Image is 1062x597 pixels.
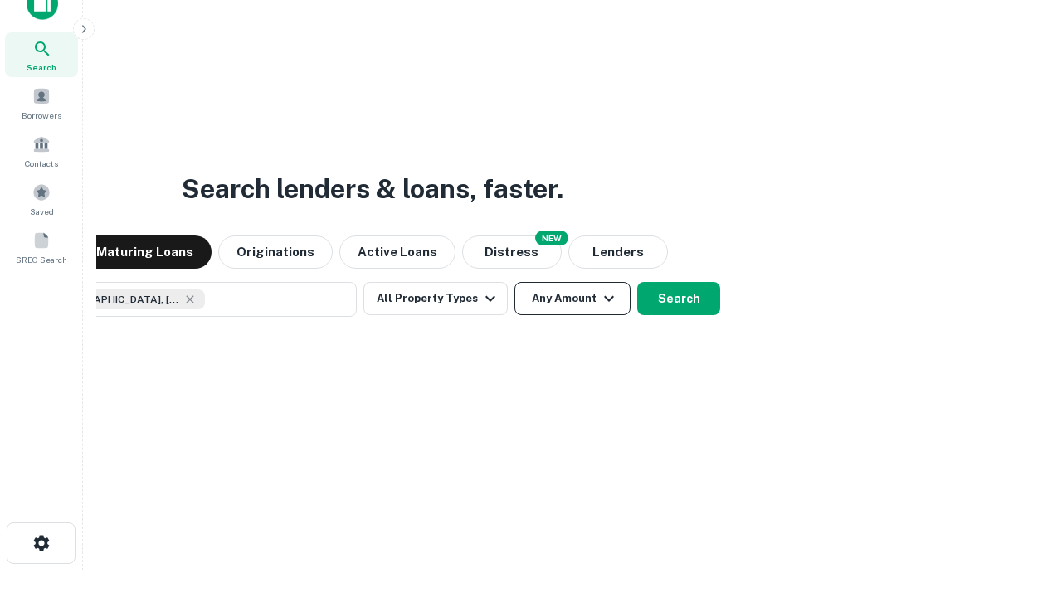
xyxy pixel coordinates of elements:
[182,169,563,209] h3: Search lenders & loans, faster.
[339,235,455,269] button: Active Loans
[5,225,78,269] a: SREO Search
[5,32,78,77] a: Search
[25,282,357,317] button: [GEOGRAPHIC_DATA], [GEOGRAPHIC_DATA], [GEOGRAPHIC_DATA]
[27,61,56,74] span: Search
[5,80,78,125] a: Borrowers
[5,177,78,221] a: Saved
[363,282,508,315] button: All Property Types
[514,282,631,315] button: Any Amount
[979,464,1062,544] iframe: Chat Widget
[462,235,562,269] button: Search distressed loans with lien and other non-mortgage details.
[22,109,61,122] span: Borrowers
[25,157,58,170] span: Contacts
[30,205,54,218] span: Saved
[535,231,568,245] div: NEW
[56,292,180,307] span: [GEOGRAPHIC_DATA], [GEOGRAPHIC_DATA], [GEOGRAPHIC_DATA]
[5,129,78,173] a: Contacts
[218,235,333,269] button: Originations
[16,253,67,266] span: SREO Search
[78,235,212,269] button: Maturing Loans
[637,282,720,315] button: Search
[568,235,668,269] button: Lenders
